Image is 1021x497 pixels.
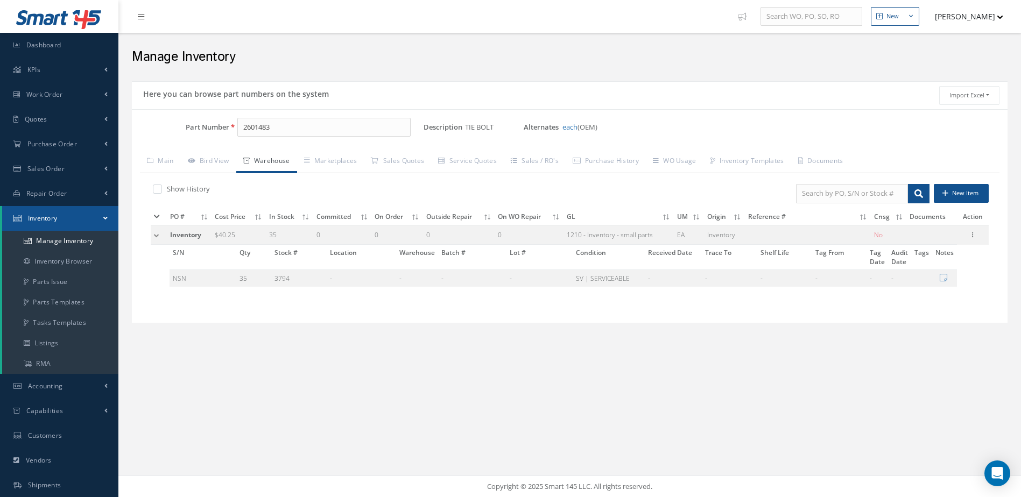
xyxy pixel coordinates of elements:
[236,270,271,287] td: 35
[266,225,313,245] td: 35
[132,123,229,131] label: Part Number
[2,333,118,353] a: Listings
[2,292,118,313] a: Parts Templates
[266,209,313,225] th: In Stock
[886,12,899,21] div: New
[2,231,118,251] a: Manage Inventory
[28,214,58,223] span: Inventory
[212,225,265,245] td: $40.25
[2,272,118,292] a: Parts Issue
[26,189,67,198] span: Repair Order
[438,245,506,270] th: Batch #
[170,230,201,239] span: Inventory
[702,245,757,270] th: Trace To
[271,245,326,270] th: Stock #
[27,65,40,74] span: KPIs
[26,90,63,99] span: Work Order
[934,184,989,203] button: New Item
[871,209,907,225] th: Cnsg
[236,151,297,173] a: Warehouse
[573,270,645,287] td: SV | SERVICEABLE
[327,245,396,270] th: Location
[984,460,1010,486] div: Open Intercom Messenger
[129,481,1010,492] div: Copyright © 2025 Smart 145 LLC. All rights reserved.
[867,270,888,287] td: -
[27,164,65,173] span: Sales Order
[704,209,745,225] th: Origin
[888,270,911,287] td: -
[2,353,118,374] a: RMA
[646,151,703,173] a: WO Usage
[26,406,64,415] span: Capabilities
[424,123,462,131] label: Description
[28,381,63,390] span: Accounting
[438,270,506,287] td: -
[925,6,1003,27] button: [PERSON_NAME]
[757,270,812,287] td: -
[506,245,573,270] th: Lot #
[566,151,646,173] a: Purchase History
[703,151,791,173] a: Inventory Templates
[812,270,867,287] td: -
[140,151,181,173] a: Main
[423,209,495,225] th: Outside Repair
[236,245,271,270] th: Qty
[313,209,371,225] th: Committed
[871,7,919,26] button: New
[957,209,989,225] th: Action
[939,86,999,105] button: Import Excel
[2,206,118,231] a: Inventory
[932,245,957,270] th: Notes
[524,123,561,131] label: Alternates
[757,245,812,270] th: Shelf Life
[495,225,564,245] td: 0
[28,431,62,440] span: Customers
[371,209,423,225] th: On Order
[674,225,704,245] td: EA
[564,209,674,225] th: GL
[181,151,236,173] a: Bird View
[25,115,47,124] span: Quotes
[423,225,495,245] td: 0
[465,118,498,137] span: TIE BOLT
[674,209,704,225] th: UM
[396,270,438,287] td: -
[271,270,326,287] td: 3794
[874,230,883,239] span: No
[504,151,566,173] a: Sales / RO's
[26,40,61,49] span: Dashboard
[495,209,564,225] th: On WO Repair
[2,313,118,333] a: Tasks Templates
[297,151,364,173] a: Marketplaces
[791,151,850,173] a: Documents
[704,225,745,245] td: Inventory
[313,225,371,245] td: 0
[796,184,908,203] input: Search by PO, S/N or Stock #
[645,245,702,270] th: Received Date
[151,184,562,196] div: Show and not show all detail with stock
[140,86,329,99] h5: Here you can browse part numbers on the system
[28,480,61,489] span: Shipments
[562,122,578,132] a: each
[573,245,645,270] th: Condition
[702,270,757,287] td: -
[364,151,431,173] a: Sales Quotes
[167,209,212,225] th: PO #
[371,225,423,245] td: 0
[911,245,932,270] th: Tags
[26,456,52,465] span: Vendors
[867,245,888,270] th: Tag Date
[170,270,236,287] td: NSN
[396,245,438,270] th: Warehouse
[745,209,871,225] th: Reference #
[2,251,118,272] a: Inventory Browser
[27,139,77,148] span: Purchase Order
[431,151,504,173] a: Service Quotes
[330,274,332,283] span: -
[906,209,957,225] th: Documents
[506,270,573,287] td: -
[212,209,265,225] th: Cost Price
[164,184,210,194] label: Show History
[132,49,1008,65] h2: Manage Inventory
[170,245,236,270] th: S/N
